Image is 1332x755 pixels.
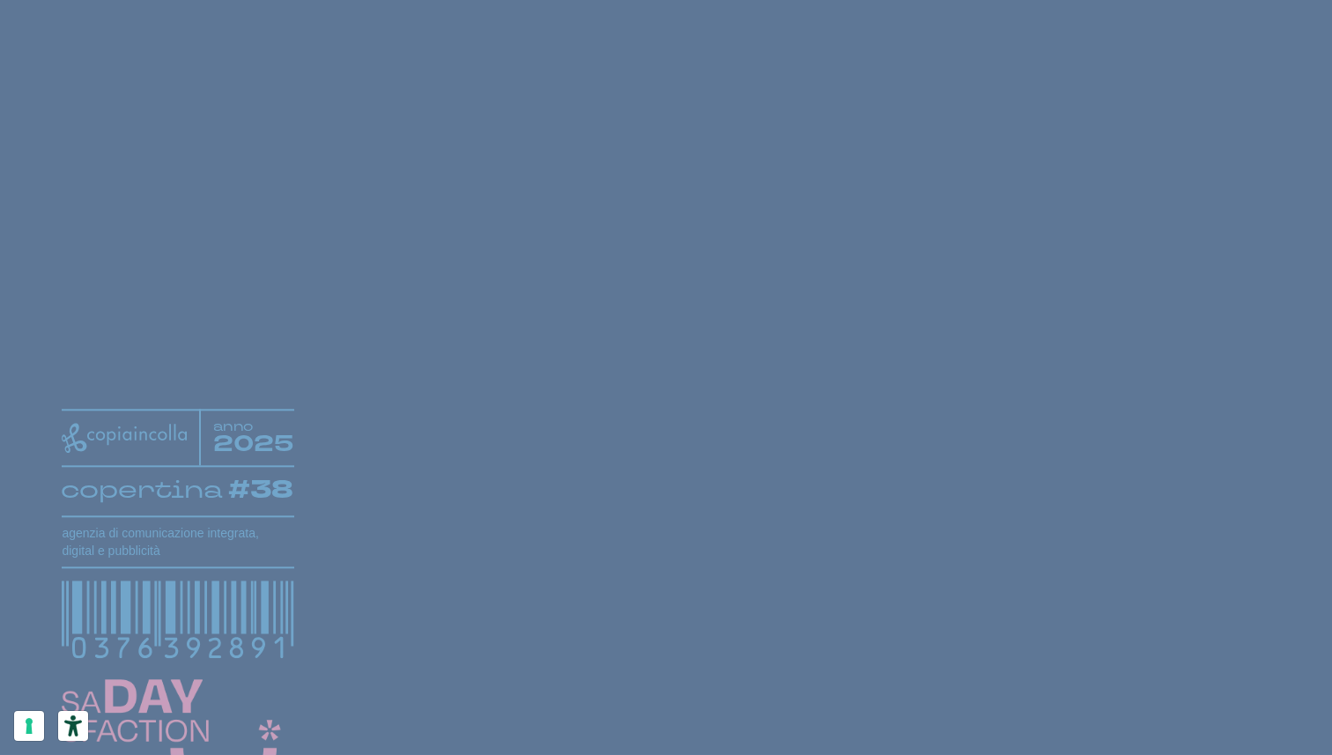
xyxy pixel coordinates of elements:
[213,417,255,433] tspan: anno
[227,473,292,507] tspan: #38
[61,473,223,505] tspan: copertina
[58,711,88,741] button: Strumenti di accessibilità
[14,711,44,741] button: Le tue preferenze relative al consenso per le tecnologie di tracciamento
[213,428,295,459] tspan: 2025
[62,524,293,559] h1: agenzia di comunicazione integrata, digital e pubblicità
